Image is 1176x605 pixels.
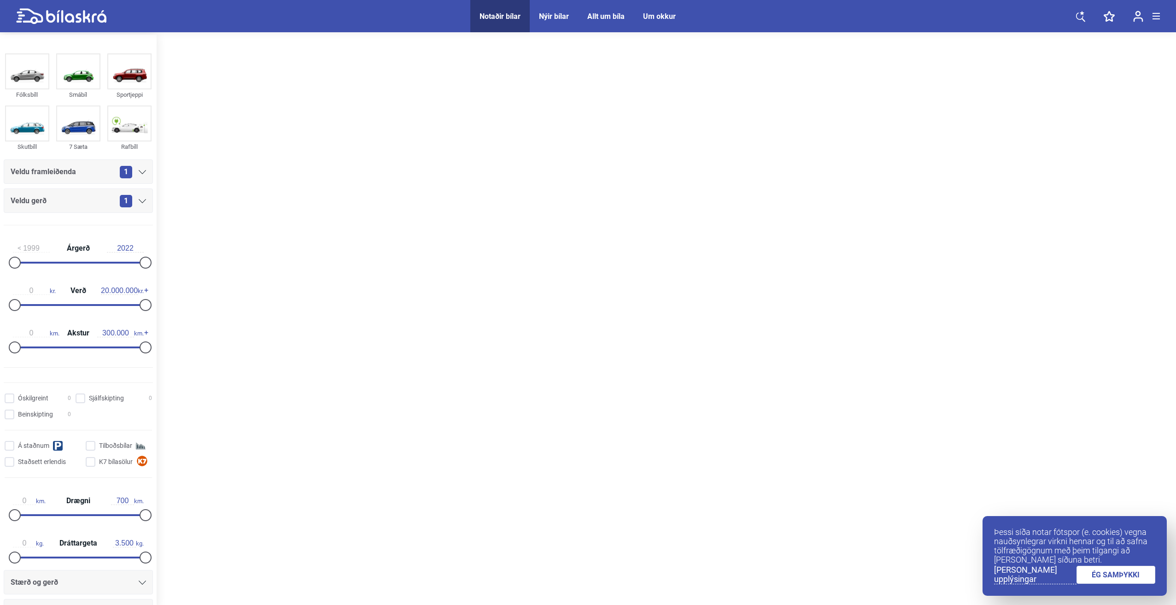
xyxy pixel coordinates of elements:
[18,441,49,451] span: Á staðnum
[18,457,66,467] span: Staðsett erlendis
[5,89,49,100] div: Fólksbíll
[1077,566,1156,584] a: ÉG SAMÞYKKI
[994,565,1077,584] a: [PERSON_NAME] upplýsingar
[64,245,92,252] span: Árgerð
[5,141,49,152] div: Skutbíll
[480,12,521,21] a: Notaðir bílar
[97,329,144,337] span: km.
[643,12,676,21] a: Um okkur
[587,12,625,21] a: Allt um bíla
[13,287,56,295] span: kr.
[101,287,144,295] span: kr.
[149,394,152,403] span: 0
[68,410,71,419] span: 0
[13,329,59,337] span: km.
[89,394,124,403] span: Sjálfskipting
[56,89,100,100] div: Smábíl
[539,12,569,21] a: Nýir bílar
[99,457,133,467] span: K7 bílasölur
[11,576,58,589] span: Stærð og gerð
[18,394,48,403] span: Óskilgreint
[68,394,71,403] span: 0
[68,287,88,294] span: Verð
[13,497,46,505] span: km.
[107,141,152,152] div: Rafbíll
[18,410,53,419] span: Beinskipting
[120,166,132,178] span: 1
[107,89,152,100] div: Sportjeppi
[65,329,92,337] span: Akstur
[113,539,144,547] span: kg.
[99,441,132,451] span: Tilboðsbílar
[57,540,99,547] span: Dráttargeta
[11,194,47,207] span: Veldu gerð
[11,165,76,178] span: Veldu framleiðenda
[64,497,93,505] span: Drægni
[994,528,1155,564] p: Þessi síða notar fótspor (e. cookies) vegna nauðsynlegrar virkni hennar og til að safna tölfræðig...
[111,497,144,505] span: km.
[13,539,44,547] span: kg.
[120,195,132,207] span: 1
[56,141,100,152] div: 7 Sæta
[1133,11,1143,22] img: user-login.svg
